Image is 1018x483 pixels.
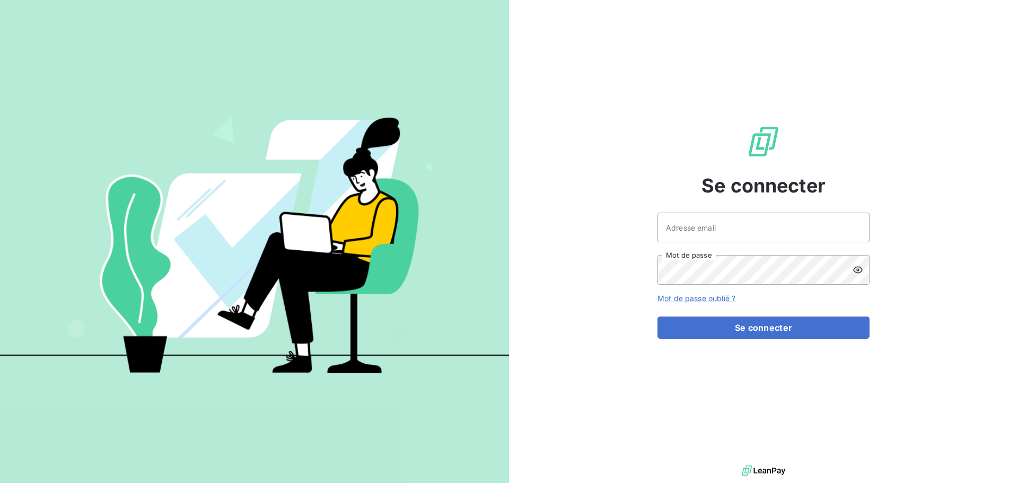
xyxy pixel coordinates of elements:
button: Se connecter [657,317,870,339]
img: logo [742,463,785,479]
input: placeholder [657,213,870,242]
img: Logo LeanPay [747,125,780,159]
a: Mot de passe oublié ? [657,294,735,303]
span: Se connecter [701,171,826,200]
